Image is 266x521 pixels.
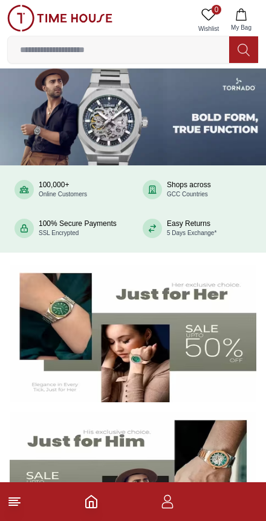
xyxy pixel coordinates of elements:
[39,219,117,237] div: 100% Secure Payments
[224,5,259,36] button: My Bag
[167,191,208,197] span: GCC Countries
[39,230,79,236] span: SSL Encrypted
[7,5,112,32] img: ...
[212,5,221,15] span: 0
[167,181,211,199] div: Shops across
[39,181,87,199] div: 100,000+
[84,494,99,509] a: Home
[39,191,87,197] span: Online Customers
[167,230,216,236] span: 5 Days Exchange*
[193,5,224,36] a: 0Wishlist
[193,24,224,33] span: Wishlist
[167,219,216,237] div: Easy Returns
[226,23,256,32] span: My Bag
[10,265,256,402] img: Women's Watches Banner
